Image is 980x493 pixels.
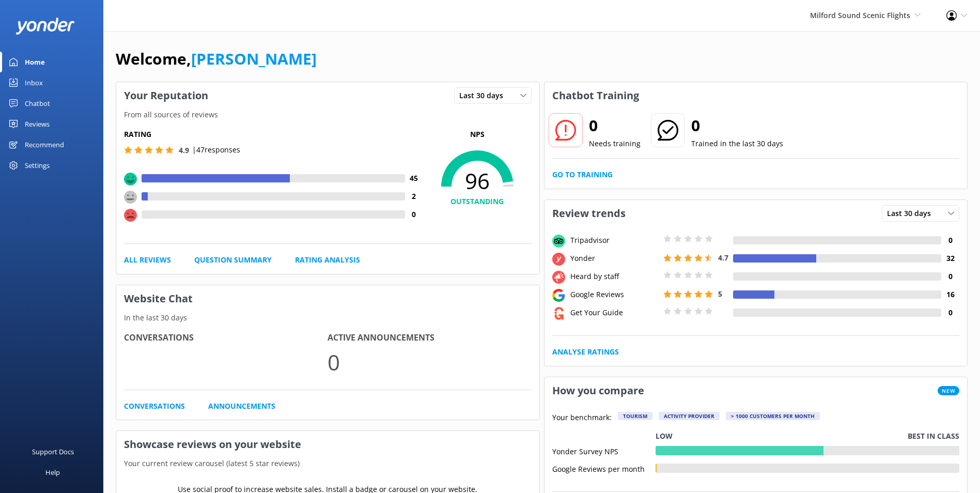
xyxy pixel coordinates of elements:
[405,209,423,220] h4: 0
[938,386,959,395] span: New
[328,345,531,379] p: 0
[810,10,910,20] span: Milford Sound Scenic Flights
[552,464,656,473] div: Google Reviews per month
[941,253,959,264] h4: 32
[718,289,722,299] span: 5
[116,312,539,323] p: In the last 30 days
[459,90,509,101] span: Last 30 days
[32,441,74,462] div: Support Docs
[718,253,728,263] span: 4.7
[618,412,652,420] div: Tourism
[124,254,171,266] a: All Reviews
[116,458,539,469] p: Your current review carousel (latest 5 star reviews)
[116,109,539,120] p: From all sources of reviews
[116,431,539,458] h3: Showcase reviews on your website
[194,254,272,266] a: Question Summary
[15,18,75,35] img: yonder-white-logo.png
[568,271,661,282] div: Heard by staff
[124,400,185,412] a: Conversations
[116,82,216,109] h3: Your Reputation
[124,129,423,140] h5: Rating
[191,48,317,69] a: [PERSON_NAME]
[552,169,613,180] a: Go to Training
[423,129,532,140] p: NPS
[589,113,641,138] h2: 0
[568,307,661,318] div: Get Your Guide
[887,208,937,219] span: Last 30 days
[552,446,656,455] div: Yonder Survey NPS
[405,173,423,184] h4: 45
[545,200,633,227] h3: Review trends
[45,462,60,483] div: Help
[25,114,50,134] div: Reviews
[25,72,43,93] div: Inbox
[589,138,641,149] p: Needs training
[124,331,328,345] h4: Conversations
[192,144,240,156] p: | 47 responses
[552,412,612,424] p: Your benchmark:
[208,400,275,412] a: Announcements
[691,113,783,138] h2: 0
[908,430,959,442] p: Best in class
[568,253,661,264] div: Yonder
[295,254,360,266] a: Rating Analysis
[423,168,532,194] span: 96
[328,331,531,345] h4: Active Announcements
[25,93,50,114] div: Chatbot
[568,289,661,300] div: Google Reviews
[941,307,959,318] h4: 0
[691,138,783,149] p: Trained in the last 30 days
[25,134,64,155] div: Recommend
[941,271,959,282] h4: 0
[726,412,820,420] div: > 1000 customers per month
[405,191,423,202] h4: 2
[179,145,189,155] span: 4.9
[116,47,317,71] h1: Welcome,
[25,52,45,72] div: Home
[116,285,539,312] h3: Website Chat
[568,235,661,246] div: Tripadvisor
[25,155,50,176] div: Settings
[656,430,673,442] p: Low
[941,289,959,300] h4: 16
[659,412,720,420] div: Activity Provider
[941,235,959,246] h4: 0
[545,377,652,404] h3: How you compare
[552,346,619,358] a: Analyse Ratings
[423,196,532,207] h4: OUTSTANDING
[545,82,647,109] h3: Chatbot Training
